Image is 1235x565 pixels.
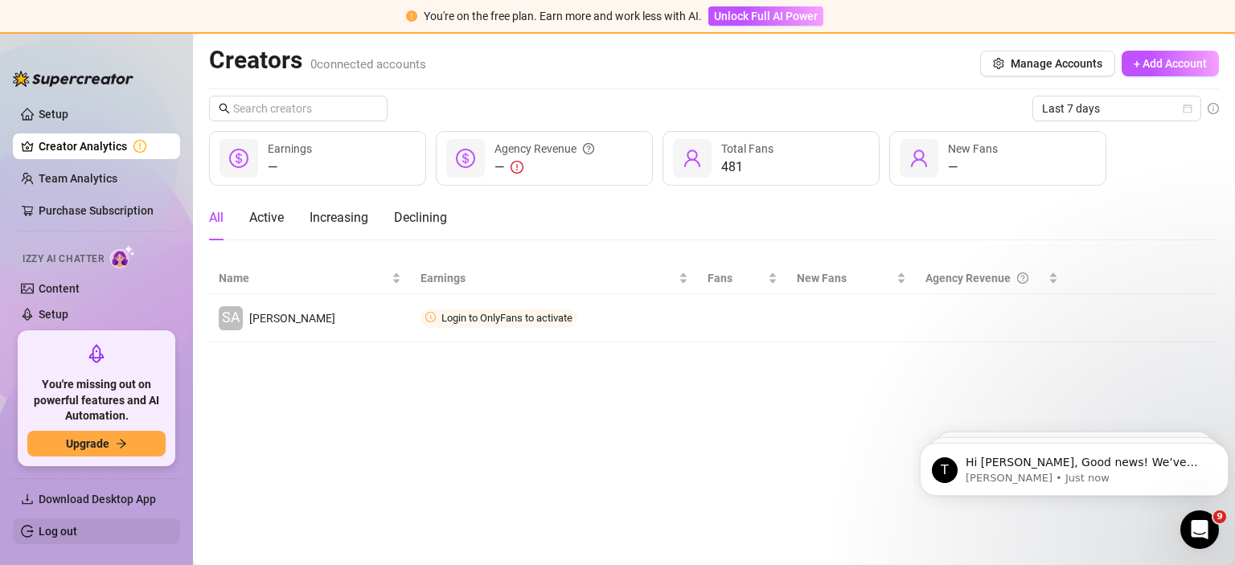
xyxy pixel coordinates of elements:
span: SA [222,306,240,329]
th: New Fans [787,263,916,294]
span: New Fans [948,142,998,155]
button: Upgradearrow-right [27,431,166,457]
span: + Add Account [1134,57,1207,70]
span: dollar-circle [456,149,475,168]
iframe: Intercom notifications message [913,409,1235,522]
span: Name [219,269,388,287]
span: search [219,103,230,114]
div: All [209,208,224,227]
a: Team Analytics [39,172,117,185]
span: New Fans [797,269,893,287]
div: 481 [721,158,773,177]
a: Unlock Full AI Power [708,10,823,23]
span: Earnings [421,269,675,287]
a: Setup [39,308,68,321]
th: Fans [698,263,787,294]
a: Setup [39,108,68,121]
div: — [948,158,998,177]
span: Total Fans [721,142,773,155]
span: calendar [1183,104,1192,113]
img: logo-BBDzfeDw.svg [13,71,133,87]
span: You're on the free plan. Earn more and work less with AI. [424,10,702,23]
img: AI Chatter [110,245,135,268]
span: setting [993,58,1004,69]
input: Search creators [233,100,365,117]
span: Izzy AI Chatter [23,252,104,267]
th: Earnings [411,263,697,294]
span: Download Desktop App [39,493,156,506]
h2: Creators [209,45,426,76]
span: 0 connected accounts [310,57,426,72]
span: Last 7 days [1042,96,1192,121]
span: Fans [708,269,765,287]
span: Manage Accounts [1011,57,1102,70]
th: Name [209,263,411,294]
span: Unlock Full AI Power [714,10,818,23]
div: Declining [394,208,447,227]
a: Log out [39,525,77,538]
span: question-circle [583,140,594,158]
button: Manage Accounts [980,51,1115,76]
div: Agency Revenue [494,140,594,158]
span: question-circle [1017,269,1028,287]
div: Increasing [310,208,368,227]
button: + Add Account [1122,51,1219,76]
a: Creator Analytics exclamation-circle [39,133,167,159]
span: rocket [87,344,106,363]
span: download [21,493,34,506]
a: Content [39,282,80,295]
iframe: Intercom live chat [1180,510,1219,549]
span: You're missing out on powerful features and AI Automation. [27,377,166,424]
div: — [494,158,594,177]
span: user [683,149,702,168]
span: info-circle [1208,103,1219,114]
span: Upgrade [66,437,109,450]
span: exclamation-circle [406,10,417,22]
span: user [909,149,929,168]
span: exclamation-circle [511,161,523,174]
a: Purchase Subscription [39,198,167,223]
span: 9 [1213,510,1226,523]
span: clock-circle [425,312,436,322]
span: dollar-circle [229,149,248,168]
span: arrow-right [116,438,127,449]
span: [PERSON_NAME] [249,312,335,325]
span: Earnings [268,142,312,155]
span: Login to OnlyFans to activate [441,312,572,324]
div: — [268,158,312,177]
div: Active [249,208,284,227]
div: Agency Revenue [925,269,1044,287]
button: Unlock Full AI Power [708,6,823,26]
